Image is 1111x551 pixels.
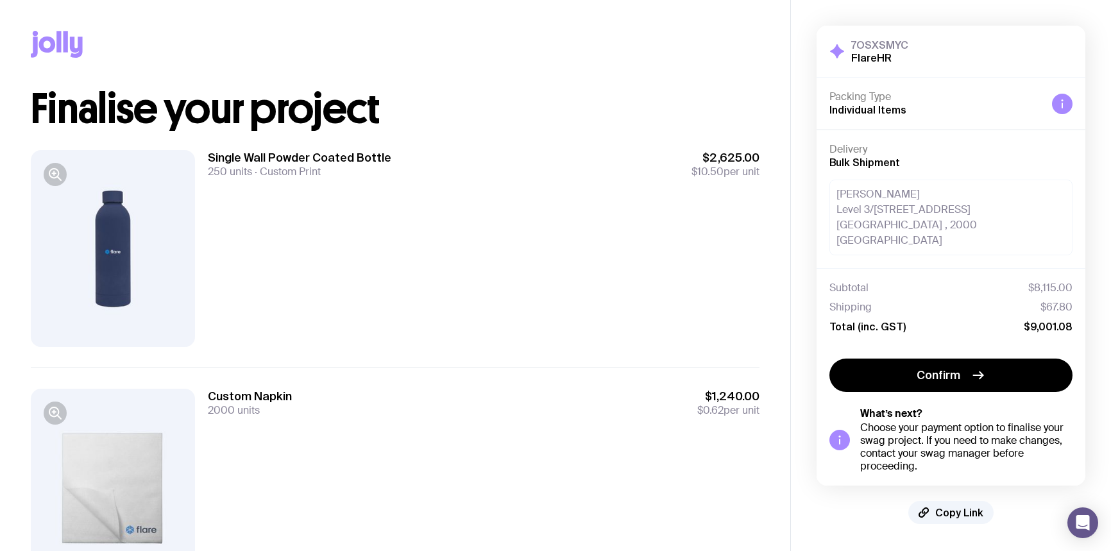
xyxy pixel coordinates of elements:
[208,165,252,178] span: 250 units
[829,320,906,333] span: Total (inc. GST)
[697,403,724,417] span: $0.62
[917,368,960,383] span: Confirm
[829,157,900,168] span: Bulk Shipment
[208,403,260,417] span: 2000 units
[829,143,1073,156] h4: Delivery
[851,51,908,64] h2: FlareHR
[908,501,994,524] button: Copy Link
[252,165,321,178] span: Custom Print
[829,359,1073,392] button: Confirm
[1024,320,1073,333] span: $9,001.08
[697,404,759,417] span: per unit
[829,301,872,314] span: Shipping
[860,407,1073,420] h5: What’s next?
[829,90,1042,103] h4: Packing Type
[208,150,391,165] h3: Single Wall Powder Coated Bottle
[860,421,1073,473] div: Choose your payment option to finalise your swag project. If you need to make changes, contact yo...
[697,389,759,404] span: $1,240.00
[691,150,759,165] span: $2,625.00
[829,104,906,115] span: Individual Items
[935,506,983,519] span: Copy Link
[31,89,759,130] h1: Finalise your project
[208,389,292,404] h3: Custom Napkin
[691,165,724,178] span: $10.50
[829,180,1073,255] div: [PERSON_NAME] Level 3/[STREET_ADDRESS] [GEOGRAPHIC_DATA] , 2000 [GEOGRAPHIC_DATA]
[851,38,908,51] h3: 7OSXSMYC
[1067,507,1098,538] div: Open Intercom Messenger
[829,282,869,294] span: Subtotal
[1040,301,1073,314] span: $67.80
[1028,282,1073,294] span: $8,115.00
[691,165,759,178] span: per unit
